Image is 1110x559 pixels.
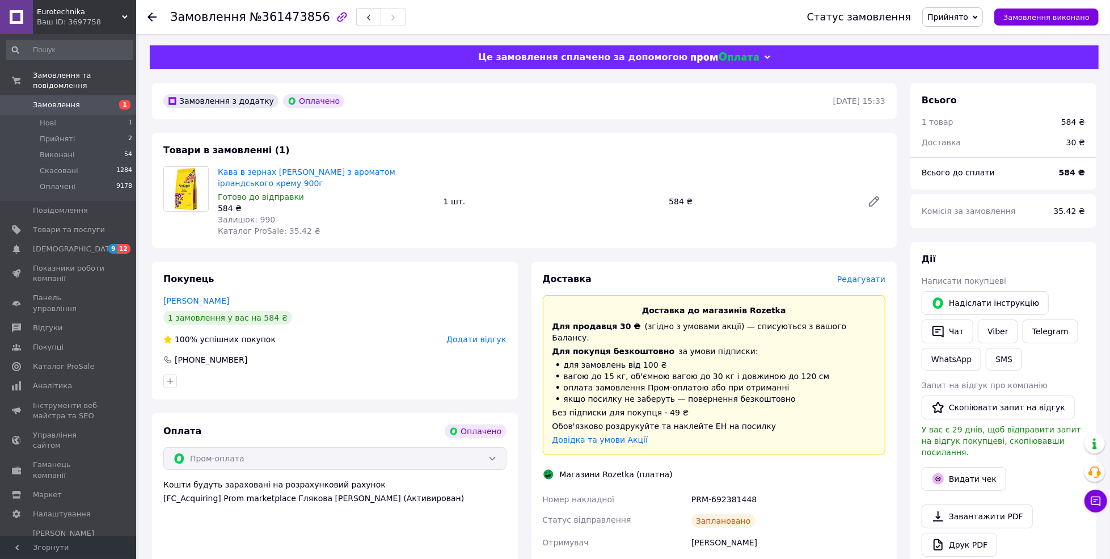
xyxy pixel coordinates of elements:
[1060,130,1092,155] div: 30 ₴
[922,138,961,147] span: Доставка
[117,244,130,254] span: 12
[1023,320,1078,343] a: Telegram
[163,296,229,305] a: [PERSON_NAME]
[175,335,197,344] span: 100%
[552,371,876,382] li: вагою до 15 кг, об'ємною вагою до 30 кг і довжиною до 120 см
[543,495,615,504] span: Номер накладної
[445,424,506,438] div: Оплачено
[689,489,888,510] div: PRM-692381448
[552,435,648,444] a: Довідка та умови Акції
[116,166,132,176] span: 1284
[33,362,94,372] span: Каталог ProSale
[552,359,876,371] li: для замовлень від 100 ₴
[837,275,885,284] span: Редагувати
[552,322,641,331] span: Для продавця 30 ₴
[128,134,132,144] span: 2
[283,94,344,108] div: Оплачено
[163,493,507,504] div: [FC_Acquiring] Prom marketplace Глякова [PERSON_NAME] (Активирован)
[218,203,434,214] div: 584 ₴
[922,505,1033,528] a: Завантажити PDF
[163,334,276,345] div: успішних покупок
[552,347,675,356] span: Для покупця безкоштовно
[174,354,248,365] div: [PHONE_NUMBER]
[37,7,122,17] span: Eurotechnika
[552,407,876,418] div: Без підписки для покупця - 49 ₴
[552,346,876,357] div: за умови підписки:
[922,381,1048,390] span: Запит на відгук про компанію
[33,244,117,254] span: [DEMOGRAPHIC_DATA]
[108,244,117,254] span: 9
[922,254,936,264] span: Дії
[218,192,304,201] span: Готово до відправки
[163,94,278,108] div: Замовлення з додатку
[922,467,1006,491] button: Видати чек
[40,118,56,128] span: Нові
[37,17,136,27] div: Ваш ID: 3697758
[1003,13,1090,22] span: Замовлення виконано
[478,52,687,62] span: Це замовлення сплачено за допомогою
[1059,168,1085,177] b: 584 ₴
[250,10,330,24] span: №361473856
[33,401,105,421] span: Інструменти веб-майстра та SEO
[552,321,876,343] div: (згідно з умовами акції) — списуються з вашого Балансу.
[922,320,973,343] button: Чат
[40,166,78,176] span: Скасовані
[863,190,885,213] a: Редагувати
[691,514,756,528] div: Заплановано
[543,515,631,524] span: Статус відправлення
[33,225,105,235] span: Товари та послуги
[922,425,1081,457] span: У вас є 29 днів, щоб відправити запит на відгук покупцеві, скопіювавши посилання.
[163,274,214,284] span: Покупець
[128,118,132,128] span: 1
[33,342,64,352] span: Покупці
[1054,207,1085,216] span: 35.42 ₴
[33,460,105,480] span: Гаманець компанії
[986,348,1022,371] button: SMS
[33,381,72,391] span: Аналітика
[33,430,105,451] span: Управління сайтом
[33,323,62,333] span: Відгуки
[163,145,290,155] span: Товари в замовленні (1)
[833,96,885,106] time: [DATE] 15:33
[922,117,953,127] span: 1 товар
[33,509,91,519] span: Налаштування
[689,532,888,553] div: [PERSON_NAME]
[922,276,1006,285] span: Написати покупцеві
[218,215,275,224] span: Залишок: 990
[922,348,981,371] a: WhatsApp
[218,167,395,188] a: Кава в зернах [PERSON_NAME] з ароматом ірландського крему 900г
[922,168,995,177] span: Всього до сплати
[147,11,157,23] div: Повернутися назад
[163,479,507,504] div: Кошти будуть зараховані на розрахунковий рахунок
[807,11,911,23] div: Статус замовлення
[543,274,592,284] span: Доставка
[552,382,876,393] li: оплата замовлення Пром-оплатою або при отриманні
[1084,490,1107,512] button: Чат з покупцем
[174,167,199,211] img: Кава в зернах Stefano Файна Кремова з ароматом ірландського крему 900г
[40,150,75,160] span: Виконані
[40,182,75,192] span: Оплачені
[170,10,246,24] span: Замовлення
[642,306,786,315] span: Доставка до магазинів Rozetka
[543,538,589,547] span: Отримувач
[33,263,105,284] span: Показники роботи компанії
[922,291,1049,315] button: Надіслати інструкцію
[6,40,133,60] input: Пошук
[978,320,1018,343] a: Viber
[1061,116,1085,128] div: 584 ₴
[40,134,75,144] span: Прийняті
[33,100,80,110] span: Замовлення
[691,52,759,63] img: evopay logo
[33,205,88,216] span: Повідомлення
[922,396,1075,419] button: Скопіювати запит на відгук
[557,469,676,480] div: Магазини Rozetka (платна)
[116,182,132,192] span: 9178
[664,194,858,209] div: 584 ₴
[922,207,1016,216] span: Комісія за замовлення
[33,293,105,313] span: Панель управління
[163,311,292,325] div: 1 замовлення у вас на 584 ₴
[922,533,997,557] a: Друк PDF
[922,95,957,106] span: Всього
[33,70,136,91] span: Замовлення та повідомлення
[994,9,1099,26] button: Замовлення виконано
